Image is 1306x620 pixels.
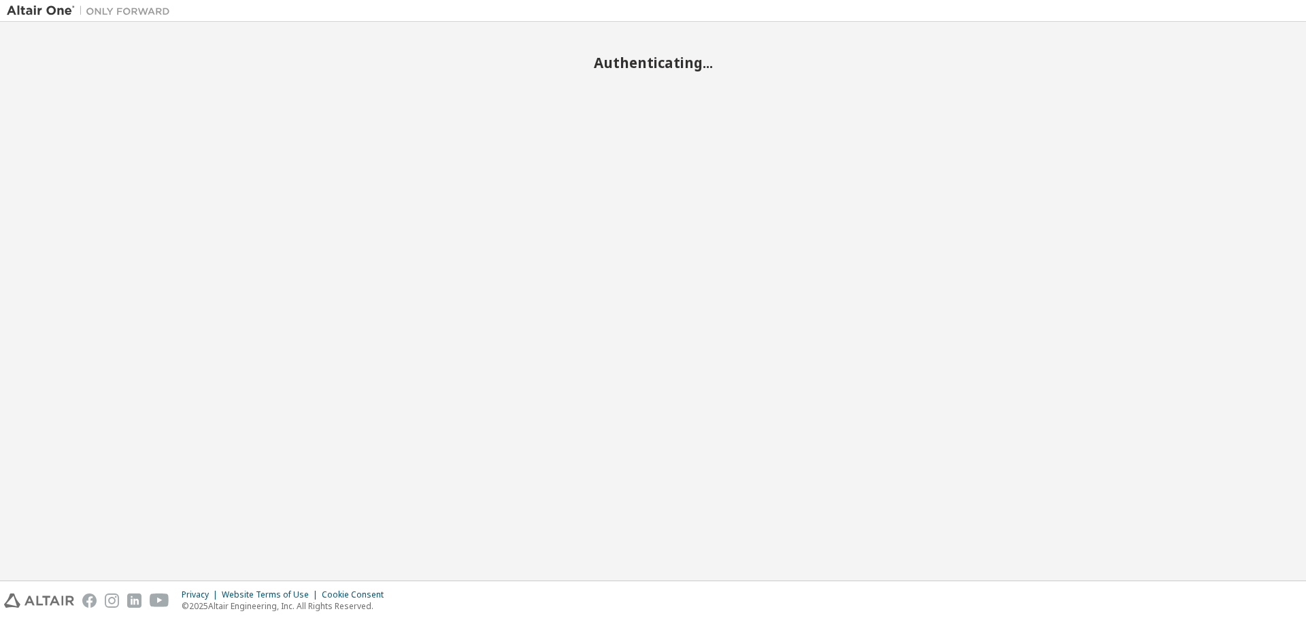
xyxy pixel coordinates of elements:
img: facebook.svg [82,593,97,608]
p: © 2025 Altair Engineering, Inc. All Rights Reserved. [182,600,392,612]
div: Cookie Consent [322,589,392,600]
div: Website Terms of Use [222,589,322,600]
img: Altair One [7,4,177,18]
img: linkedin.svg [127,593,141,608]
img: altair_logo.svg [4,593,74,608]
h2: Authenticating... [7,54,1299,71]
div: Privacy [182,589,222,600]
img: instagram.svg [105,593,119,608]
img: youtube.svg [150,593,169,608]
